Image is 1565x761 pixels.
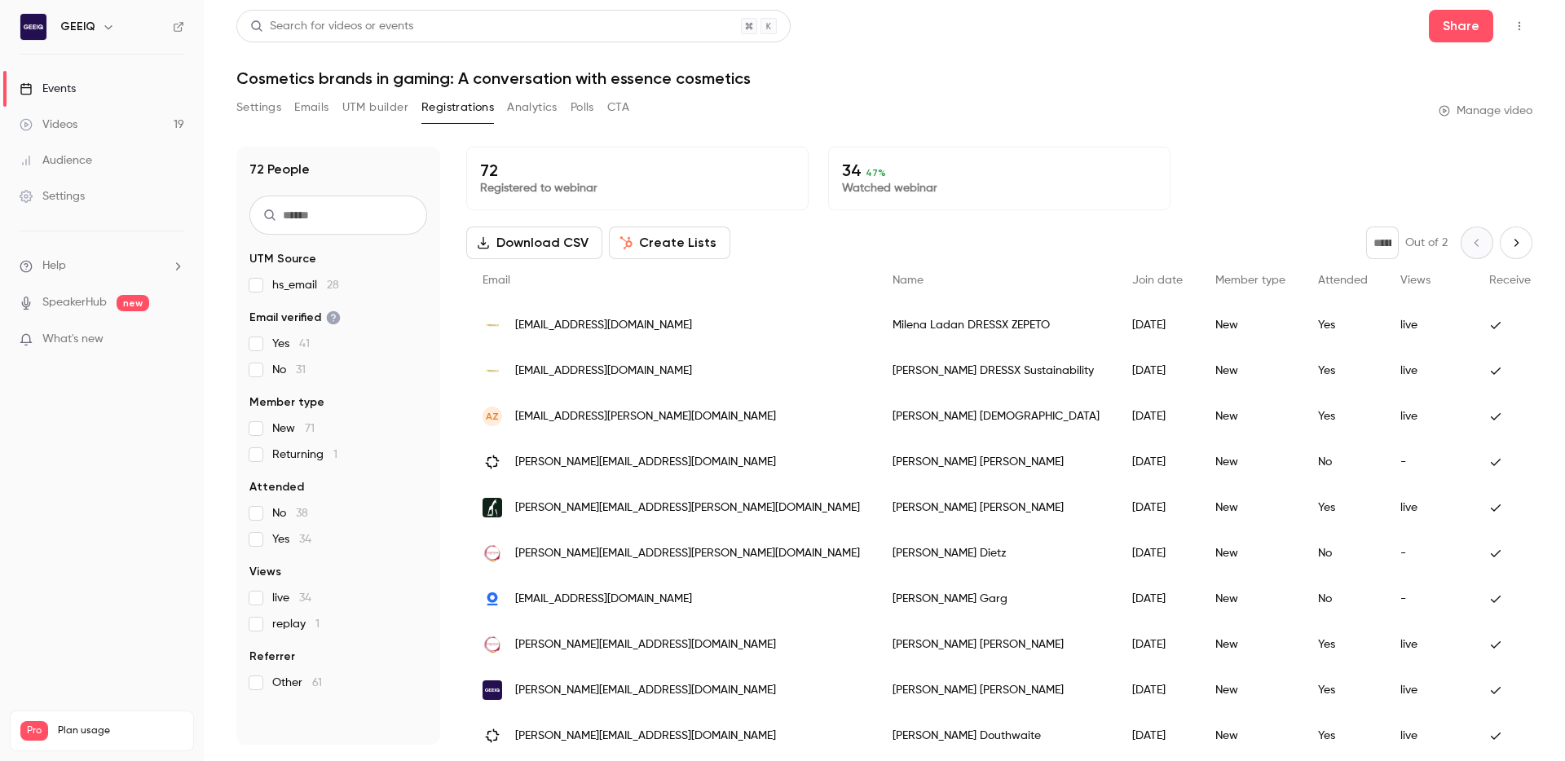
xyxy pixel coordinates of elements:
[1302,394,1384,439] div: Yes
[1384,667,1473,713] div: live
[609,227,730,259] button: Create Lists
[876,576,1116,622] div: [PERSON_NAME] Garg
[1384,622,1473,667] div: live
[1439,103,1532,119] a: Manage video
[866,167,886,178] span: 47 %
[607,95,629,121] button: CTA
[1384,302,1473,348] div: live
[1384,530,1473,576] div: -
[480,161,795,180] p: 72
[876,622,1116,667] div: [PERSON_NAME] [PERSON_NAME]
[1132,275,1183,286] span: Join date
[1199,439,1302,485] div: New
[1302,713,1384,759] div: Yes
[272,336,310,352] span: Yes
[296,508,308,519] span: 38
[272,505,308,521] span: No
[515,499,860,517] span: [PERSON_NAME][EMAIL_ADDRESS][PERSON_NAME][DOMAIN_NAME]
[1384,348,1473,394] div: live
[483,543,502,563] img: cosnova.com
[876,713,1116,759] div: [PERSON_NAME] Douthwaite
[1116,302,1199,348] div: [DATE]
[342,95,408,121] button: UTM builder
[1302,530,1384,576] div: No
[842,180,1157,196] p: Watched webinar
[1116,530,1199,576] div: [DATE]
[483,589,502,609] img: streamo.media
[20,14,46,40] img: GEEIQ
[327,279,339,291] span: 28
[1302,302,1384,348] div: Yes
[483,275,510,286] span: Email
[483,726,502,746] img: msquared.io
[249,160,310,179] h1: 72 People
[272,277,339,293] span: hs_email
[483,452,502,472] img: msquared.io
[1384,576,1473,622] div: -
[515,408,776,425] span: [EMAIL_ADDRESS][PERSON_NAME][DOMAIN_NAME]
[1116,713,1199,759] div: [DATE]
[20,257,184,275] li: help-dropdown-opener
[421,95,494,121] button: Registrations
[1199,576,1302,622] div: New
[236,95,281,121] button: Settings
[515,636,776,653] span: [PERSON_NAME][EMAIL_ADDRESS][DOMAIN_NAME]
[20,188,85,205] div: Settings
[1384,485,1473,530] div: live
[249,251,427,691] section: facet-groups
[483,361,502,380] img: dressx.com
[60,19,95,35] h6: GEEIQ
[876,530,1116,576] div: [PERSON_NAME] Dietz
[249,479,304,495] span: Attended
[305,423,315,434] span: 71
[272,590,311,606] span: live
[42,331,104,348] span: What's new
[842,161,1157,180] p: 34
[272,446,337,463] span: Returning
[296,364,306,376] span: 31
[1116,667,1199,713] div: [DATE]
[1199,302,1302,348] div: New
[1215,275,1285,286] span: Member type
[483,680,502,700] img: geeiq.com
[20,721,48,741] span: Pro
[1199,713,1302,759] div: New
[1116,348,1199,394] div: [DATE]
[299,534,311,545] span: 34
[876,439,1116,485] div: [PERSON_NAME] [PERSON_NAME]
[483,635,502,654] img: cosnova.com
[1384,713,1473,759] div: live
[250,18,413,35] div: Search for videos or events
[272,675,322,691] span: Other
[299,592,311,604] span: 34
[876,394,1116,439] div: [PERSON_NAME] [DEMOGRAPHIC_DATA]
[1302,667,1384,713] div: Yes
[893,275,924,286] span: Name
[1302,348,1384,394] div: Yes
[249,564,281,580] span: Views
[1400,275,1431,286] span: Views
[312,677,322,688] span: 61
[876,485,1116,530] div: [PERSON_NAME] [PERSON_NAME]
[1199,530,1302,576] div: New
[1116,485,1199,530] div: [DATE]
[466,227,602,259] button: Download CSV
[1199,394,1302,439] div: New
[294,95,328,121] button: Emails
[42,294,107,311] a: SpeakerHub
[249,649,295,665] span: Referrer
[272,420,315,437] span: New
[299,338,310,350] span: 41
[515,682,776,699] span: [PERSON_NAME][EMAIL_ADDRESS][DOMAIN_NAME]
[333,449,337,460] span: 1
[20,81,76,97] div: Events
[515,728,776,745] span: [PERSON_NAME][EMAIL_ADDRESS][DOMAIN_NAME]
[1429,10,1493,42] button: Share
[20,117,77,133] div: Videos
[1302,439,1384,485] div: No
[876,348,1116,394] div: [PERSON_NAME] DRESSX Sustainability
[249,310,341,326] span: Email verified
[515,454,776,471] span: [PERSON_NAME][EMAIL_ADDRESS][DOMAIN_NAME]
[1199,348,1302,394] div: New
[249,251,316,267] span: UTM Source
